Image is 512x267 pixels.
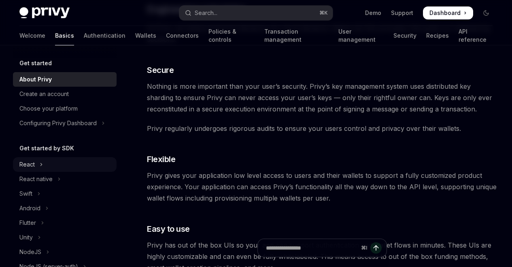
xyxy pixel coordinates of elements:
[19,118,97,128] div: Configuring Privy Dashboard
[19,233,33,242] div: Unity
[13,201,117,216] button: Toggle Android section
[19,174,53,184] div: React native
[147,223,190,235] span: Easy to use
[13,72,117,87] a: About Privy
[13,116,117,130] button: Toggle Configuring Privy Dashboard section
[19,7,70,19] img: dark logo
[195,8,217,18] div: Search...
[423,6,473,19] a: Dashboard
[19,89,69,99] div: Create an account
[393,26,416,45] a: Security
[19,189,32,199] div: Swift
[147,64,174,76] span: Secure
[19,247,41,257] div: NodeJS
[13,245,117,259] button: Toggle NodeJS section
[319,10,328,16] span: ⌘ K
[429,9,461,17] span: Dashboard
[19,104,78,113] div: Choose your platform
[391,9,413,17] a: Support
[179,6,333,20] button: Open search
[55,26,74,45] a: Basics
[13,172,117,186] button: Toggle React native section
[166,26,199,45] a: Connectors
[13,157,117,172] button: Toggle React section
[147,154,175,165] span: Flexible
[13,87,117,101] a: Create an account
[19,160,35,169] div: React
[147,123,497,134] span: Privy regularly undergoes rigorous audits to ensure your users control and privacy over their wal...
[19,218,36,228] div: Flutter
[13,101,117,116] a: Choose your platform
[370,242,382,254] button: Send message
[147,170,497,204] span: Privy gives your application low level access to users and their wallets to support a fully custo...
[19,203,40,213] div: Android
[266,239,358,257] input: Ask a question...
[19,58,52,68] h5: Get started
[338,26,384,45] a: User management
[365,9,381,17] a: Demo
[19,143,74,153] h5: Get started by SDK
[147,81,497,115] span: Nothing is more important than your user’s security. Privy’s key management system uses distribut...
[19,26,45,45] a: Welcome
[84,26,125,45] a: Authentication
[426,26,449,45] a: Recipes
[480,6,493,19] button: Toggle dark mode
[135,26,156,45] a: Wallets
[264,26,328,45] a: Transaction management
[13,230,117,245] button: Toggle Unity section
[208,26,255,45] a: Policies & controls
[19,75,52,84] div: About Privy
[13,216,117,230] button: Toggle Flutter section
[459,26,493,45] a: API reference
[13,186,117,201] button: Toggle Swift section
